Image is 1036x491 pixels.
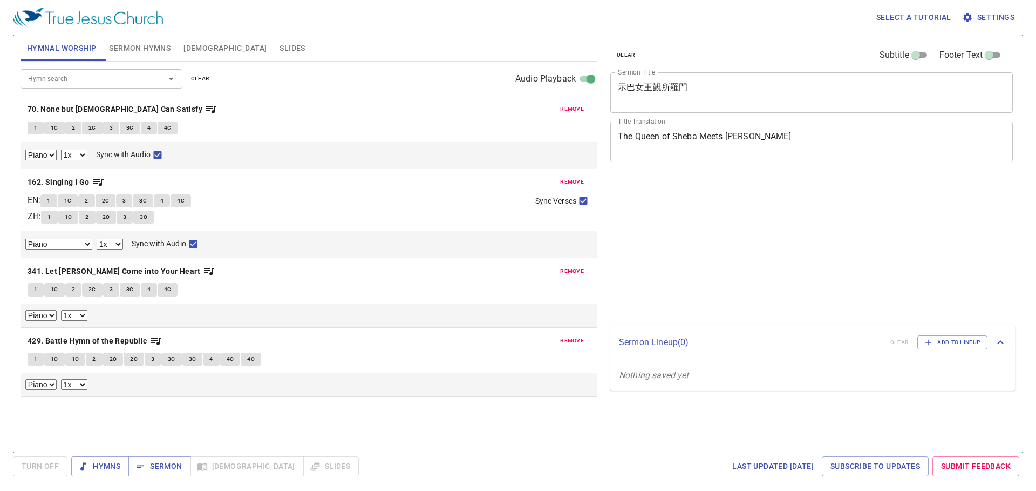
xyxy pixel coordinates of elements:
select: Select Track [25,239,92,250]
button: 2C [124,353,144,366]
button: 341. Let [PERSON_NAME] Come into Your Heart [28,265,216,278]
i: Nothing saved yet [619,370,689,380]
span: 3 [123,212,126,222]
span: 2 [92,354,96,364]
span: 2 [72,285,75,294]
select: Select Track [25,310,57,321]
b: 70. None but [DEMOGRAPHIC_DATA] Can Satisfy [28,103,202,116]
button: 429. Battle Hymn of the Republic [28,334,162,348]
img: True Jesus Church [13,8,163,27]
span: 2 [85,196,88,206]
span: 3 [122,196,126,206]
select: Select Track [25,150,57,160]
span: Hymns [80,460,120,473]
button: 3 [117,211,133,224]
span: 2C [103,212,110,222]
span: 4 [147,285,151,294]
span: 1 [34,285,37,294]
button: 3 [103,122,119,134]
a: Submit Feedback [932,456,1019,476]
span: 1 [34,123,37,133]
span: 1 [34,354,37,364]
select: Playback Rate [61,150,87,160]
span: remove [560,336,584,346]
button: Select a tutorial [872,8,956,28]
span: 4C [177,196,185,206]
button: 3 [103,283,119,296]
span: 4 [209,354,213,364]
button: Sermon [128,456,190,476]
span: 1C [51,285,58,294]
button: 4C [158,283,178,296]
span: 4C [164,285,172,294]
span: 2C [130,354,138,364]
textarea: The Queen of Sheba Meets [PERSON_NAME] [618,131,1005,152]
span: 3C [168,354,175,364]
button: 1 [28,122,44,134]
button: 2 [79,211,95,224]
span: Sync with Audio [132,238,186,250]
div: Sermon Lineup(0)clearAdd to Lineup [610,325,1015,360]
button: 3C [161,353,182,366]
button: 3 [145,353,161,366]
select: Playback Rate [61,379,87,390]
span: 3C [139,196,147,206]
span: 4C [164,123,172,133]
button: 1C [58,194,78,207]
button: 2C [82,283,103,296]
span: Audio Playback [515,72,576,85]
span: remove [560,177,584,187]
button: 2C [82,122,103,134]
span: 1C [72,354,79,364]
b: 429. Battle Hymn of the Republic [28,334,147,348]
span: remove [560,266,584,276]
p: ZH : [28,210,41,223]
b: 162. Singing I Go [28,176,90,189]
button: 2 [65,283,81,296]
span: Sermon Hymns [109,42,171,55]
button: 2 [86,353,102,366]
button: 2C [96,194,116,207]
select: Playback Rate [61,310,87,321]
span: 1 [47,212,51,222]
span: 4C [227,354,234,364]
span: 1C [51,123,58,133]
span: remove [560,104,584,114]
span: 2C [88,123,96,133]
button: remove [554,176,590,189]
button: 4 [203,353,219,366]
button: 1C [44,283,65,296]
span: Submit Feedback [941,460,1011,473]
span: 3C [189,354,196,364]
button: 1C [65,353,86,366]
span: Subtitle [880,49,909,62]
span: clear [617,50,636,60]
button: 2 [65,122,81,134]
span: Sync with Audio [96,149,151,160]
button: 1 [28,283,44,296]
span: Subscribe to Updates [830,460,920,473]
button: Hymns [71,456,129,476]
button: 2C [96,211,117,224]
span: 3C [140,212,147,222]
span: Last updated [DATE] [732,460,814,473]
button: remove [554,334,590,347]
button: 3C [133,194,153,207]
span: Select a tutorial [876,11,951,24]
span: [DEMOGRAPHIC_DATA] [183,42,267,55]
span: 3C [126,285,134,294]
button: 3C [120,122,140,134]
button: 4C [241,353,261,366]
span: 1C [65,212,72,222]
button: 4 [141,122,157,134]
button: 1C [58,211,79,224]
span: 3 [110,285,113,294]
span: 4C [247,354,255,364]
button: 4 [141,283,157,296]
b: 341. Let [PERSON_NAME] Come into Your Heart [28,265,200,278]
span: Sync Verses [535,196,576,207]
button: Add to Lineup [917,335,987,349]
span: 3C [126,123,134,133]
button: 4C [171,194,191,207]
button: 1C [44,122,65,134]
